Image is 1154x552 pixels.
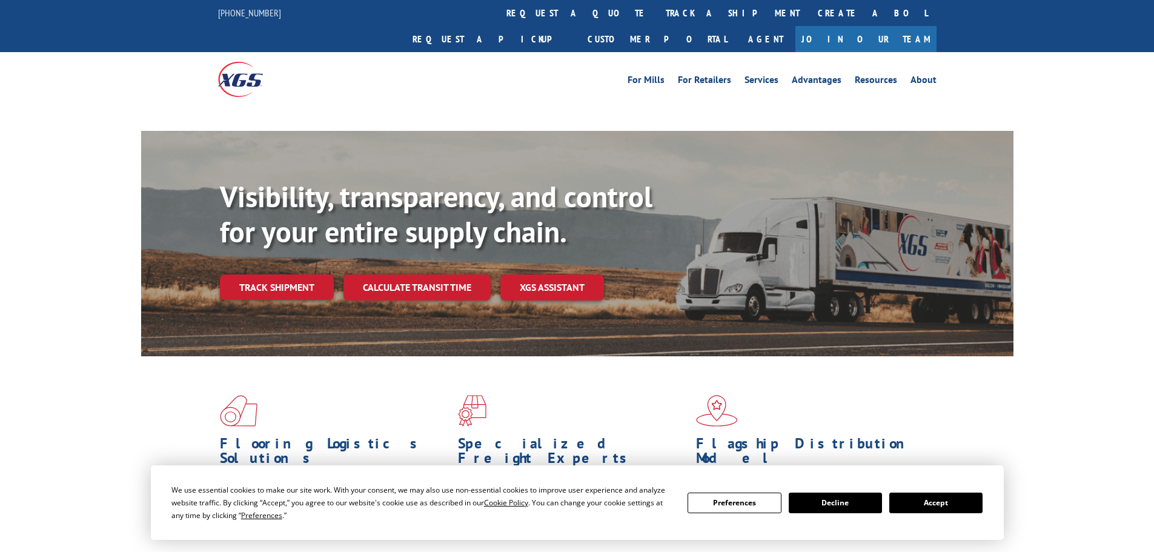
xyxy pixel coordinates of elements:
[579,26,736,52] a: Customer Portal
[696,395,738,427] img: xgs-icon-flagship-distribution-model-red
[403,26,579,52] a: Request a pickup
[910,75,937,88] a: About
[628,75,665,88] a: For Mills
[789,493,882,513] button: Decline
[688,493,781,513] button: Preferences
[241,510,282,520] span: Preferences
[343,274,491,301] a: Calculate transit time
[744,75,778,88] a: Services
[500,274,604,301] a: XGS ASSISTANT
[151,465,1004,540] div: Cookie Consent Prompt
[218,7,281,19] a: [PHONE_NUMBER]
[458,436,687,471] h1: Specialized Freight Experts
[220,178,652,250] b: Visibility, transparency, and control for your entire supply chain.
[795,26,937,52] a: Join Our Team
[458,395,486,427] img: xgs-icon-focused-on-flooring-red
[889,493,983,513] button: Accept
[678,75,731,88] a: For Retailers
[696,436,925,471] h1: Flagship Distribution Model
[220,274,334,300] a: Track shipment
[792,75,841,88] a: Advantages
[220,436,449,471] h1: Flooring Logistics Solutions
[171,484,673,522] div: We use essential cookies to make our site work. With your consent, we may also use non-essential ...
[855,75,897,88] a: Resources
[484,497,528,508] span: Cookie Policy
[220,395,257,427] img: xgs-icon-total-supply-chain-intelligence-red
[736,26,795,52] a: Agent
